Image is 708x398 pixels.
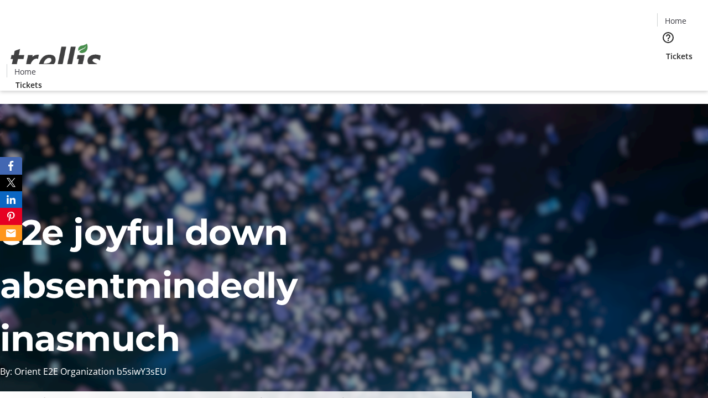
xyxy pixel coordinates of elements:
[14,66,36,77] span: Home
[7,66,43,77] a: Home
[7,79,51,91] a: Tickets
[665,15,686,27] span: Home
[657,50,701,62] a: Tickets
[658,15,693,27] a: Home
[657,62,679,84] button: Cart
[15,79,42,91] span: Tickets
[666,50,693,62] span: Tickets
[7,32,105,87] img: Orient E2E Organization b5siwY3sEU's Logo
[657,27,679,49] button: Help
